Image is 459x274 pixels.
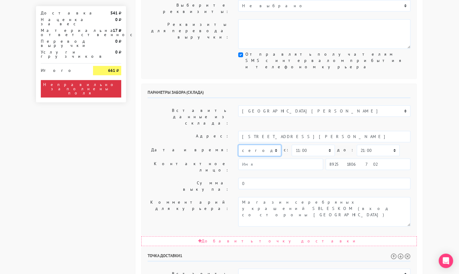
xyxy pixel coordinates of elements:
[325,159,410,170] input: Телефон
[115,49,118,55] strong: 0
[36,11,88,15] div: Доставка
[41,80,121,97] div: Неправильно заполнены поля
[337,145,354,155] label: до:
[36,50,88,58] div: Услуги грузчиков
[36,17,88,26] div: Наценка за вес
[36,28,88,37] div: Материальная ответственность
[108,68,115,73] strong: 661
[115,17,118,22] strong: 0
[245,51,410,70] label: Отправлять получателям SMS с интервалом прибытия и телефоном курьера
[143,105,234,128] label: Вставить данные из склада:
[41,66,84,72] div: Итого
[143,159,234,175] label: Контактное лицо:
[143,178,234,195] label: Сумма выкупа:
[238,159,323,170] input: Имя
[143,145,234,156] label: Дата и время:
[143,19,234,49] label: Реквизиты для перевода выручки:
[180,253,182,258] span: 1
[143,131,234,142] label: Адрес:
[113,28,118,33] strong: 17
[143,197,234,226] label: Комментарий для курьера:
[115,38,118,44] strong: 0
[148,253,410,261] h6: Точка доставки
[141,236,417,246] div: Добавить точку доставки
[283,145,289,155] label: c:
[36,39,88,48] div: Перевод выручки
[439,254,453,268] div: Open Intercom Messenger
[148,90,410,98] h6: Параметры забора (склада)
[110,10,118,16] strong: 541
